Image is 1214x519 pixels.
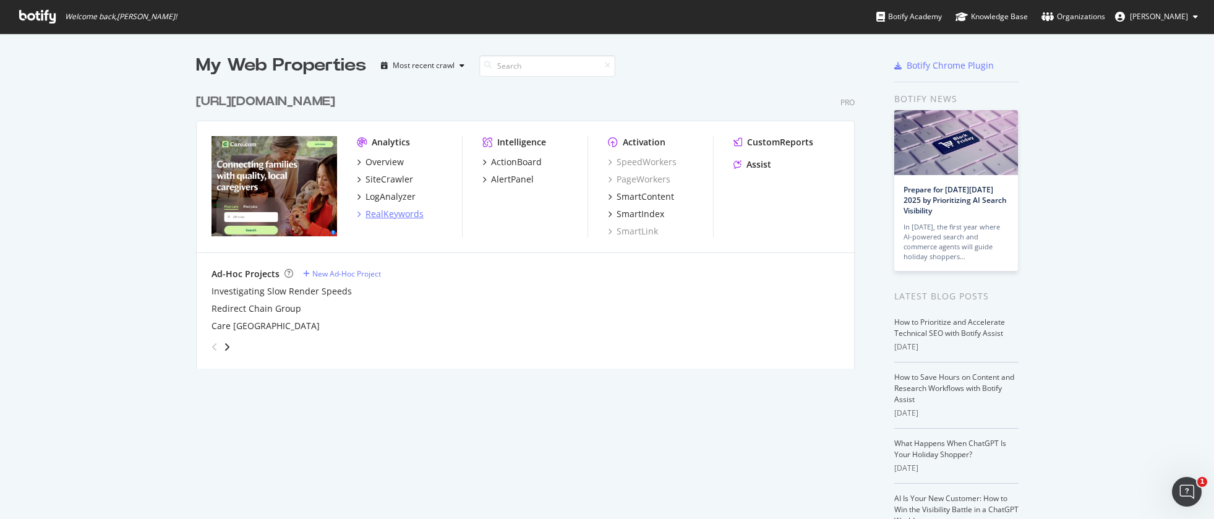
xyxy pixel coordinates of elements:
a: LogAnalyzer [357,191,416,203]
div: In [DATE], the first year where AI-powered search and commerce agents will guide holiday shoppers… [904,222,1009,262]
button: [PERSON_NAME] [1105,7,1208,27]
a: CustomReports [733,136,813,148]
a: PageWorkers [608,173,670,186]
a: What Happens When ChatGPT Is Your Holiday Shopper? [894,438,1006,460]
div: SiteCrawler [365,173,413,186]
button: Most recent crawl [376,56,469,75]
div: [URL][DOMAIN_NAME] [196,93,335,111]
a: Botify Chrome Plugin [894,59,994,72]
div: Ad-Hoc Projects [212,268,280,280]
div: LogAnalyzer [365,191,416,203]
a: New Ad-Hoc Project [303,268,381,279]
a: [URL][DOMAIN_NAME] [196,93,340,111]
div: Botify news [894,92,1019,106]
div: Activation [623,136,665,148]
a: SmartContent [608,191,674,203]
div: Most recent crawl [393,62,455,69]
div: ActionBoard [491,156,542,168]
a: Overview [357,156,404,168]
span: Welcome back, [PERSON_NAME] ! [65,12,177,22]
div: RealKeywords [365,208,424,220]
div: Assist [746,158,771,171]
a: SmartLink [608,225,658,238]
a: SmartIndex [608,208,664,220]
input: Search [479,55,615,77]
iframe: Intercom live chat [1172,477,1202,507]
span: MIke Davis [1130,11,1188,22]
a: Assist [733,158,771,171]
div: Latest Blog Posts [894,290,1019,303]
div: Botify Chrome Plugin [907,59,994,72]
a: AlertPanel [482,173,534,186]
div: Overview [365,156,404,168]
div: SmartContent [617,191,674,203]
div: CustomReports [747,136,813,148]
div: [DATE] [894,341,1019,353]
div: SmartIndex [617,208,664,220]
div: Intelligence [497,136,546,148]
div: Organizations [1041,11,1105,23]
div: Botify Academy [876,11,942,23]
a: SpeedWorkers [608,156,677,168]
a: How to Prioritize and Accelerate Technical SEO with Botify Assist [894,317,1005,338]
a: SiteCrawler [357,173,413,186]
div: My Web Properties [196,53,366,78]
div: Pro [840,97,855,108]
div: AlertPanel [491,173,534,186]
img: https://www.care.com/ [212,136,337,236]
div: New Ad-Hoc Project [312,268,381,279]
a: Care [GEOGRAPHIC_DATA] [212,320,320,332]
div: Knowledge Base [955,11,1028,23]
div: [DATE] [894,463,1019,474]
a: ActionBoard [482,156,542,168]
div: Analytics [372,136,410,148]
div: [DATE] [894,408,1019,419]
a: RealKeywords [357,208,424,220]
a: Investigating Slow Render Speeds [212,285,352,298]
img: Prepare for Black Friday 2025 by Prioritizing AI Search Visibility [894,110,1018,175]
div: grid [196,78,865,369]
a: Redirect Chain Group [212,302,301,315]
a: How to Save Hours on Content and Research Workflows with Botify Assist [894,372,1014,405]
span: 1 [1197,477,1207,487]
div: angle-left [207,337,223,357]
a: Prepare for [DATE][DATE] 2025 by Prioritizing AI Search Visibility [904,184,1007,216]
div: angle-right [223,341,231,353]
